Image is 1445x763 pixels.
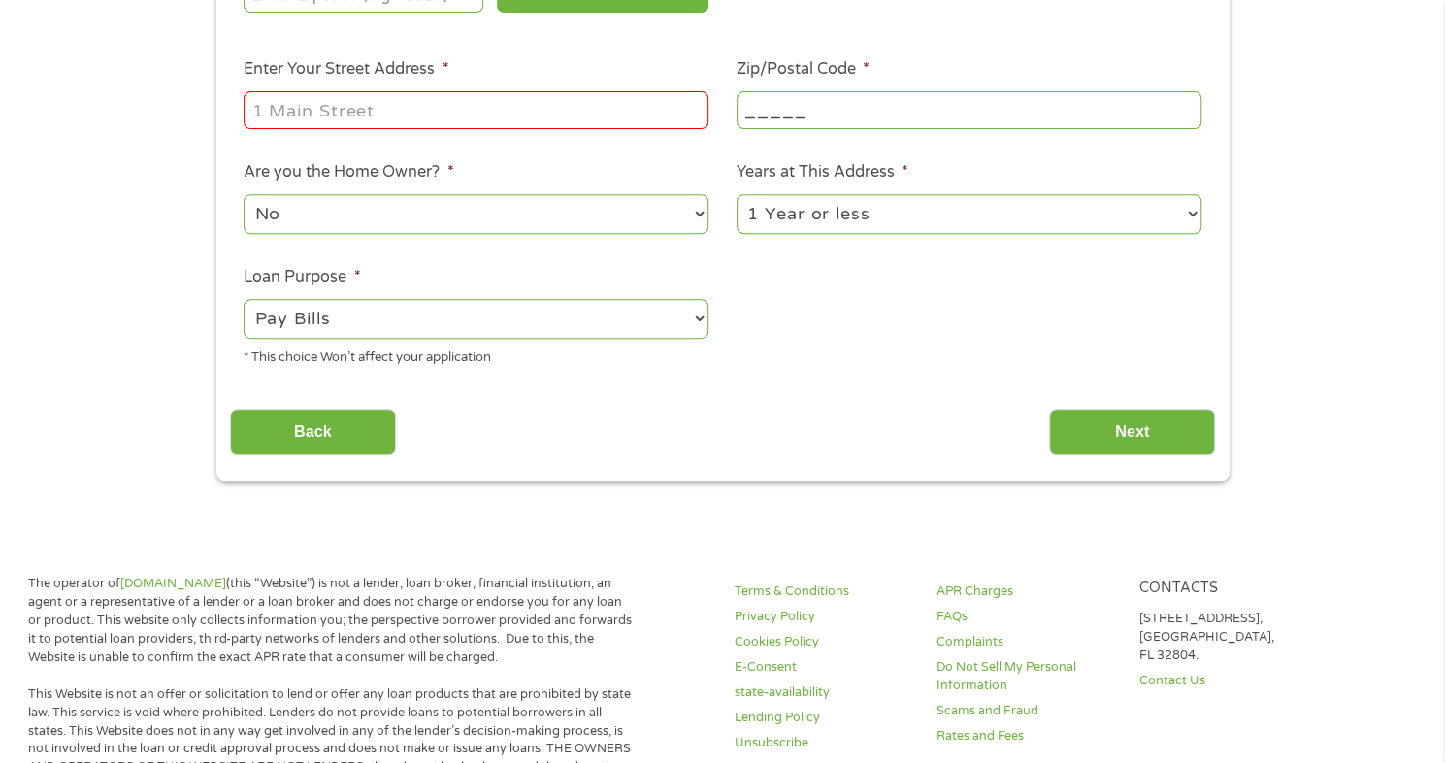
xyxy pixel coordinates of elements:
a: Privacy Policy [735,608,913,626]
input: Next [1049,409,1215,456]
input: Back [230,409,396,456]
label: Are you the Home Owner? [244,162,453,182]
a: Rates and Fees [936,727,1115,746]
label: Years at This Address [737,162,908,182]
div: * This choice Won’t affect your application [244,342,708,368]
a: Terms & Conditions [735,582,913,601]
a: Complaints [936,633,1115,651]
input: 1 Main Street [244,91,708,128]
a: Scams and Fraud [936,702,1115,720]
a: [DOMAIN_NAME] [120,576,226,591]
p: The operator of (this “Website”) is not a lender, loan broker, financial institution, an agent or... [28,575,636,666]
a: E-Consent [735,658,913,677]
label: Loan Purpose [244,267,360,287]
a: Do Not Sell My Personal Information [936,658,1115,695]
a: Contact Us [1139,672,1318,690]
p: [STREET_ADDRESS], [GEOGRAPHIC_DATA], FL 32804. [1139,610,1318,665]
label: Enter Your Street Address [244,59,448,80]
label: Zip/Postal Code [737,59,870,80]
a: FAQs [936,608,1115,626]
a: Cookies Policy [735,633,913,651]
a: APR Charges [936,582,1115,601]
a: state-availability [735,683,913,702]
a: Unsubscribe [735,734,913,752]
h4: Contacts [1139,580,1318,598]
a: Lending Policy [735,709,913,727]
